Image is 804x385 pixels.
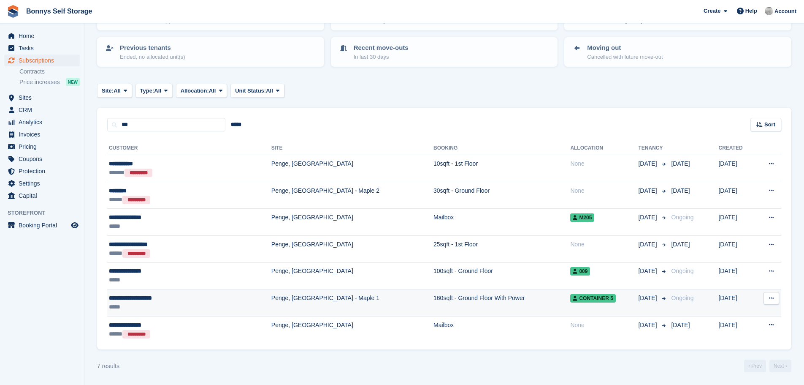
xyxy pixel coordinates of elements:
[638,267,658,276] span: [DATE]
[107,142,271,155] th: Customer
[587,43,663,53] p: Moving out
[271,155,433,182] td: Penge, [GEOGRAPHIC_DATA]
[433,142,570,155] th: Booking
[19,78,60,86] span: Price increases
[7,5,19,18] img: stora-icon-8386f47178a22dfd0bd8f6a31ec36ba5ce8667c1dd55bd0f319d3a0aa187defe.svg
[4,30,80,42] a: menu
[433,209,570,236] td: Mailbox
[4,165,80,177] a: menu
[718,262,755,289] td: [DATE]
[140,87,154,95] span: Type:
[745,7,757,15] span: Help
[4,190,80,202] a: menu
[570,294,615,303] span: Container 5
[774,7,796,16] span: Account
[19,128,69,140] span: Invoices
[433,235,570,262] td: 25sqft - 1st Floor
[135,84,173,98] button: Type: All
[4,141,80,153] a: menu
[638,159,658,168] span: [DATE]
[570,213,594,222] span: M205
[120,53,185,61] p: Ended, no allocated unit(s)
[19,55,69,66] span: Subscriptions
[718,142,755,155] th: Created
[70,220,80,230] a: Preview store
[102,87,114,95] span: Site:
[19,219,69,231] span: Booking Portal
[671,160,690,167] span: [DATE]
[570,159,638,168] div: None
[704,7,720,15] span: Create
[638,321,658,330] span: [DATE]
[354,43,409,53] p: Recent move-outs
[765,7,773,15] img: James Bonny
[271,182,433,209] td: Penge, [GEOGRAPHIC_DATA] - Maple 2
[235,87,266,95] span: Unit Status:
[19,77,80,87] a: Price increases NEW
[114,87,121,95] span: All
[271,142,433,155] th: Site
[587,53,663,61] p: Cancelled with future move-out
[19,177,69,189] span: Settings
[66,78,80,86] div: NEW
[718,155,755,182] td: [DATE]
[23,4,95,18] a: Bonnys Self Storage
[271,316,433,343] td: Penge, [GEOGRAPHIC_DATA]
[565,38,790,66] a: Moving out Cancelled with future move-out
[638,142,668,155] th: Tenancy
[4,219,80,231] a: menu
[266,87,273,95] span: All
[671,295,693,301] span: Ongoing
[570,186,638,195] div: None
[433,155,570,182] td: 10sqft - 1st Floor
[4,153,80,165] a: menu
[19,153,69,165] span: Coupons
[433,289,570,317] td: 160sqft - Ground Floor With Power
[19,165,69,177] span: Protection
[718,316,755,343] td: [DATE]
[4,128,80,140] a: menu
[744,360,766,372] a: Previous
[120,43,185,53] p: Previous tenants
[154,87,161,95] span: All
[769,360,791,372] a: Next
[4,177,80,189] a: menu
[271,235,433,262] td: Penge, [GEOGRAPHIC_DATA]
[638,240,658,249] span: [DATE]
[354,53,409,61] p: In last 30 days
[181,87,209,95] span: Allocation:
[332,38,557,66] a: Recent move-outs In last 30 days
[98,38,323,66] a: Previous tenants Ended, no allocated unit(s)
[570,142,638,155] th: Allocation
[4,116,80,128] a: menu
[19,42,69,54] span: Tasks
[19,30,69,42] span: Home
[4,104,80,116] a: menu
[718,182,755,209] td: [DATE]
[97,84,132,98] button: Site: All
[271,289,433,317] td: Penge, [GEOGRAPHIC_DATA] - Maple 1
[638,186,658,195] span: [DATE]
[742,360,793,372] nav: Page
[271,262,433,289] td: Penge, [GEOGRAPHIC_DATA]
[671,187,690,194] span: [DATE]
[19,116,69,128] span: Analytics
[19,141,69,153] span: Pricing
[4,55,80,66] a: menu
[718,209,755,236] td: [DATE]
[718,289,755,317] td: [DATE]
[718,235,755,262] td: [DATE]
[638,213,658,222] span: [DATE]
[764,120,775,129] span: Sort
[230,84,284,98] button: Unit Status: All
[209,87,216,95] span: All
[638,294,658,303] span: [DATE]
[671,322,690,328] span: [DATE]
[4,92,80,104] a: menu
[8,209,84,217] span: Storefront
[176,84,227,98] button: Allocation: All
[271,209,433,236] td: Penge, [GEOGRAPHIC_DATA]
[570,321,638,330] div: None
[671,268,693,274] span: Ongoing
[97,362,119,371] div: 7 results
